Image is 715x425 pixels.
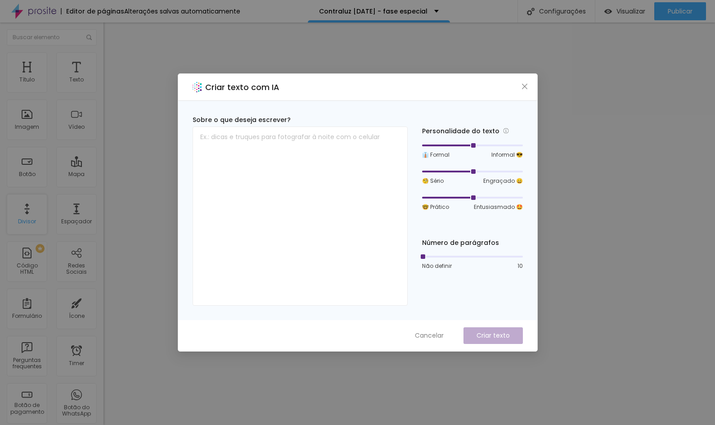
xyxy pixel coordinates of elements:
button: Publicar [654,2,706,20]
span: Cancelar [415,331,444,340]
img: Icone [527,8,535,15]
div: Formulário [12,313,42,319]
p: Contraluz [DATE] - fase especial [319,8,427,14]
div: Imagem [15,124,39,130]
img: Icone [86,35,92,40]
button: Criar texto [463,327,523,344]
h2: Criar texto com IA [205,81,279,93]
div: Sobre o que deseja escrever? [193,115,408,125]
button: Cancelar [406,327,453,344]
div: Botão do WhatsApp [58,404,94,417]
iframe: Editor [103,23,715,425]
span: 👔 Formal [422,151,450,159]
div: Ícone [69,313,85,319]
span: Publicar [668,8,693,15]
div: Alterações salvas automaticamente [124,8,240,14]
div: Número de parágrafos [422,238,523,248]
span: 10 [517,262,523,270]
span: Visualizar [616,8,645,15]
button: Close [520,82,529,91]
span: Não definir [422,262,452,270]
div: Texto [69,77,84,83]
span: Engraçado 😄 [483,177,523,185]
div: Título [19,77,35,83]
div: Mapa [68,171,85,177]
span: Informal 😎 [491,151,523,159]
div: Redes Sociais [58,262,94,276]
span: 🧐 Sério [422,177,444,185]
input: Buscar elemento [7,29,97,45]
div: Timer [69,360,84,366]
div: Editor de páginas [61,8,124,14]
div: Botão [19,171,36,177]
div: Vídeo [68,124,85,130]
div: Espaçador [61,218,92,225]
span: 🤓 Prático [422,203,449,211]
div: Personalidade do texto [422,126,523,136]
div: Código HTML [9,262,45,276]
div: Botão de pagamento [9,402,45,415]
span: Entusiasmado 🤩 [474,203,523,211]
div: Perguntas frequentes [9,357,45,370]
button: Visualizar [595,2,654,20]
img: view-1.svg [604,8,612,15]
span: close [521,83,528,90]
div: Divisor [18,218,36,225]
